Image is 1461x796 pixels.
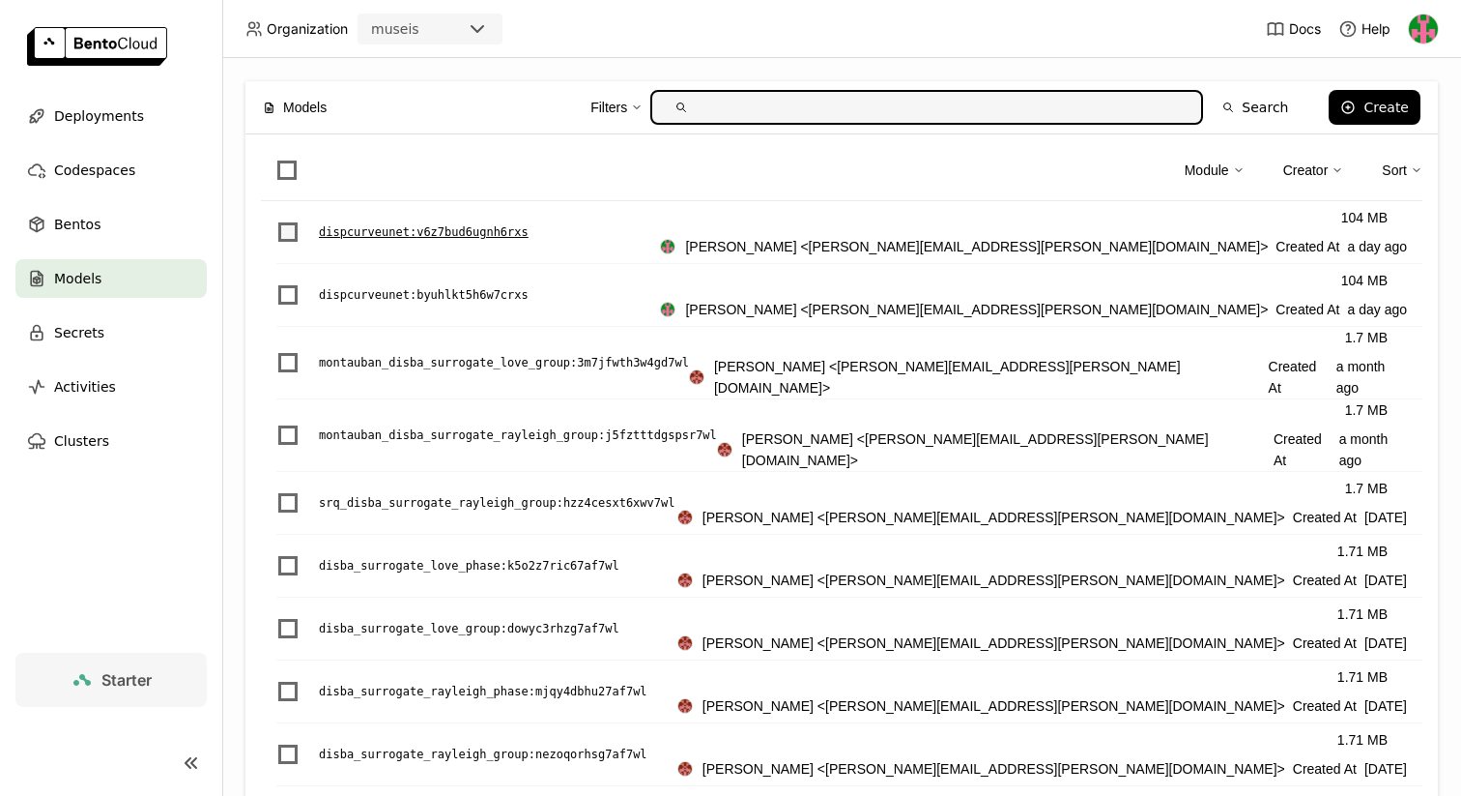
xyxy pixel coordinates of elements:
[261,201,1422,264] li: List item
[1341,270,1388,291] div: 104 MB
[717,428,1407,471] div: Created At
[702,633,1285,654] span: [PERSON_NAME] <[PERSON_NAME][EMAIL_ADDRESS][PERSON_NAME][DOMAIN_NAME]>
[1364,570,1407,591] span: [DATE]
[319,353,689,372] p: montauban_disba_surrogate_love_group : 3m7jfwth3w4gd7wl
[261,264,1422,327] li: List item
[261,327,1422,399] li: List item
[678,511,692,524] img: Stephen Mosher
[1283,160,1329,181] div: Creator
[267,20,348,38] span: Organization
[261,399,1422,472] div: List item
[1361,20,1390,38] span: Help
[685,236,1268,257] span: [PERSON_NAME] <[PERSON_NAME][EMAIL_ADDRESS][PERSON_NAME][DOMAIN_NAME]>
[702,570,1285,591] span: [PERSON_NAME] <[PERSON_NAME][EMAIL_ADDRESS][PERSON_NAME][DOMAIN_NAME]>
[685,299,1268,320] span: [PERSON_NAME] <[PERSON_NAME][EMAIL_ADDRESS][PERSON_NAME][DOMAIN_NAME]>
[742,428,1266,471] span: [PERSON_NAME] <[PERSON_NAME][EMAIL_ADDRESS][PERSON_NAME][DOMAIN_NAME]>
[1382,150,1422,191] div: Sort
[319,745,677,764] a: disba_surrogate_rayleigh_group:nezoqorhsg7af7wl
[54,321,104,344] span: Secrets
[714,356,1261,398] span: [PERSON_NAME] <[PERSON_NAME][EMAIL_ADDRESS][PERSON_NAME][DOMAIN_NAME]>
[590,87,643,128] div: Filters
[1348,299,1408,320] span: a day ago
[702,507,1285,528] span: [PERSON_NAME] <[PERSON_NAME][EMAIL_ADDRESS][PERSON_NAME][DOMAIN_NAME]>
[1289,20,1321,38] span: Docs
[261,723,1422,786] li: List item
[678,574,692,587] img: Stephen Mosher
[54,213,100,236] span: Bentos
[1364,633,1407,654] span: [DATE]
[421,20,423,40] input: Selected museis.
[1336,356,1407,398] span: a month ago
[590,97,627,118] div: Filters
[1329,90,1420,125] button: Create
[319,285,529,305] p: dispcurveunet : byuhlkt5h6w7crxs
[1339,428,1407,471] span: a month ago
[1345,478,1388,499] div: 1.7 MB
[1382,160,1407,181] div: Sort
[319,222,529,242] p: dispcurveunet : v6z7bud6ugnh6rxs
[283,97,327,118] span: Models
[319,222,660,242] a: dispcurveunet:v6z7bud6ugnh6rxs
[319,682,677,701] a: disba_surrogate_rayleigh_phase:mjqy4dbhu27af7wl
[1266,19,1321,39] a: Docs
[661,240,674,253] img: Noah Munro-Kagan
[1409,15,1438,44] img: Noah Munro-Kagan
[689,356,1407,398] div: Created At
[661,303,674,316] img: Noah Munro-Kagan
[261,535,1422,598] li: List item
[319,619,619,638] p: disba_surrogate_love_group : dowyc3rhzg7af7wl
[1364,758,1407,780] span: [DATE]
[677,507,1407,528] div: Created At
[319,682,647,701] p: disba_surrogate_rayleigh_phase : mjqy4dbhu27af7wl
[702,758,1285,780] span: [PERSON_NAME] <[PERSON_NAME][EMAIL_ADDRESS][PERSON_NAME][DOMAIN_NAME]>
[678,762,692,776] img: Stephen Mosher
[1364,695,1407,717] span: [DATE]
[1341,207,1388,228] div: 104 MB
[261,598,1422,661] li: List item
[15,368,207,406] a: Activities
[1364,507,1407,528] span: [DATE]
[1283,150,1344,191] div: Creator
[319,285,660,305] a: dispcurveunet:byuhlkt5h6w7crxs
[27,27,167,66] img: logo
[677,758,1407,780] div: Created At
[1345,327,1388,348] div: 1.7 MB
[677,695,1407,717] div: Created At
[1363,100,1409,115] div: Create
[718,443,731,457] img: Stephen Mosher
[319,556,677,575] a: disba_surrogate_love_phase:k5o2z7ric67af7wl
[319,493,677,513] a: srq_disba_surrogate_rayleigh_group:hzz4cesxt6xwv7wl
[660,299,1407,320] div: Created At
[1337,541,1388,562] div: 1.71 MB
[1338,19,1390,39] div: Help
[15,259,207,298] a: Models
[319,493,674,513] p: srq_disba_surrogate_rayleigh_group : hzz4cesxt6xwv7wl
[678,699,692,713] img: Stephen Mosher
[660,236,1407,257] div: Created At
[1337,729,1388,751] div: 1.71 MB
[261,472,1422,535] li: List item
[54,159,135,182] span: Codespaces
[319,745,647,764] p: disba_surrogate_rayleigh_group : nezoqorhsg7af7wl
[15,205,207,244] a: Bentos
[101,670,152,690] span: Starter
[54,267,101,290] span: Models
[371,19,419,39] div: museis
[319,556,619,575] p: disba_surrogate_love_phase : k5o2z7ric67af7wl
[261,661,1422,723] li: List item
[702,695,1285,717] span: [PERSON_NAME] <[PERSON_NAME][EMAIL_ADDRESS][PERSON_NAME][DOMAIN_NAME]>
[1211,90,1300,125] button: Search
[1337,666,1388,688] div: 1.71 MB
[15,97,207,135] a: Deployments
[15,313,207,352] a: Secrets
[1345,399,1388,421] div: 1.7 MB
[1348,236,1408,257] span: a day ago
